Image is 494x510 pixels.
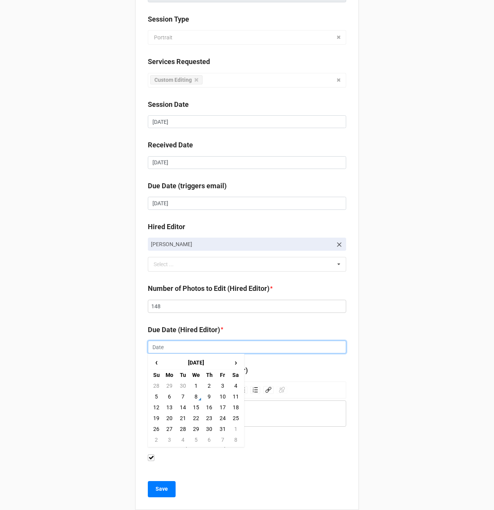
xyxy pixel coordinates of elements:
div: rdw-list-control [235,384,262,396]
td: 10 [216,391,229,402]
td: 29 [189,424,203,434]
td: 2 [203,380,216,391]
td: 29 [163,380,176,391]
td: 20 [163,413,176,424]
div: rdw-toolbar [148,382,346,399]
label: Hired Editor [148,221,185,232]
td: 19 [150,413,163,424]
b: Save [156,485,168,493]
label: Session Type [148,14,189,25]
input: Date [148,115,346,128]
th: Tu [176,370,189,380]
label: Number of Photos to Edit (Hired Editor) [148,283,269,294]
td: 8 [189,391,203,402]
label: Session Date [148,99,189,110]
td: 5 [150,391,163,402]
td: 24 [216,413,229,424]
div: Link [263,386,274,394]
div: rdw-editor [152,409,343,418]
div: Unlink [277,386,287,394]
td: 16 [203,402,216,413]
td: 6 [163,391,176,402]
div: rdw-wrapper [148,382,346,427]
td: 7 [216,434,229,445]
span: ‹ [150,356,162,369]
td: 23 [203,413,216,424]
td: 1 [189,380,203,391]
th: Fr [216,370,229,380]
td: 17 [216,402,229,413]
th: Th [203,370,216,380]
td: 4 [229,380,242,391]
td: 28 [176,424,189,434]
label: Due Date (Hired Editor) [148,324,220,335]
div: Ordered [250,386,260,394]
td: 30 [176,380,189,391]
td: 31 [216,424,229,434]
td: 21 [176,413,189,424]
td: 1 [229,424,242,434]
td: 13 [163,402,176,413]
input: Date [148,341,346,354]
label: Due Date (triggers email) [148,181,227,191]
td: 15 [189,402,203,413]
th: [DATE] [163,356,229,370]
span: › [230,356,242,369]
td: 2 [150,434,163,445]
td: 3 [163,434,176,445]
label: Services Requested [148,56,210,67]
td: 3 [216,380,229,391]
td: 27 [163,424,176,434]
div: rdw-link-control [262,384,289,396]
th: Mo [163,370,176,380]
button: Save [148,481,176,497]
td: 30 [203,424,216,434]
td: 26 [150,424,163,434]
td: 7 [176,391,189,402]
td: 11 [229,391,242,402]
th: We [189,370,203,380]
td: 18 [229,402,242,413]
input: Date [148,197,346,210]
div: Select ... [152,260,185,269]
p: [PERSON_NAME] [151,240,332,248]
td: 6 [203,434,216,445]
td: 14 [176,402,189,413]
td: 5 [189,434,203,445]
input: Date [148,156,346,169]
td: 12 [150,402,163,413]
td: 22 [189,413,203,424]
td: 8 [229,434,242,445]
td: 25 [229,413,242,424]
th: Su [150,370,163,380]
th: Sa [229,370,242,380]
td: 28 [150,380,163,391]
td: 4 [176,434,189,445]
td: 9 [203,391,216,402]
label: Received Date [148,140,193,150]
